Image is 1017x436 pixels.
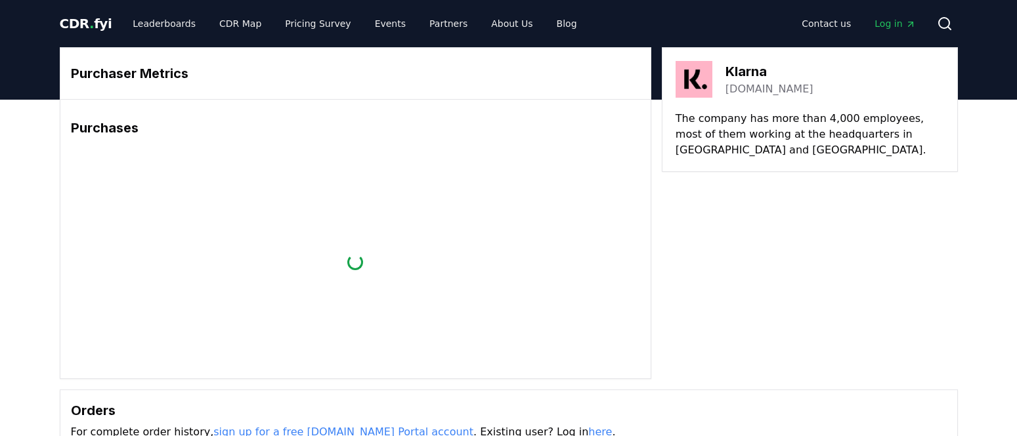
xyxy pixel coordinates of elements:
[546,12,588,35] a: Blog
[122,12,587,35] nav: Main
[60,14,112,33] a: CDR.fyi
[791,12,861,35] a: Contact us
[71,401,947,420] h3: Orders
[791,12,926,35] nav: Main
[122,12,206,35] a: Leaderboards
[71,64,640,83] h3: Purchaser Metrics
[864,12,926,35] a: Log in
[725,62,813,81] h3: Klarna
[725,81,813,97] a: [DOMAIN_NAME]
[209,12,272,35] a: CDR Map
[481,12,543,35] a: About Us
[419,12,478,35] a: Partners
[274,12,361,35] a: Pricing Survey
[364,12,416,35] a: Events
[71,118,640,138] h3: Purchases
[89,16,94,31] span: .
[60,16,112,31] span: CDR fyi
[676,61,712,98] img: Klarna-logo
[875,17,915,30] span: Log in
[347,254,363,270] div: loading
[676,111,944,158] p: The company has more than 4,000 employees, most of them working at the headquarters in [GEOGRAPHI...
